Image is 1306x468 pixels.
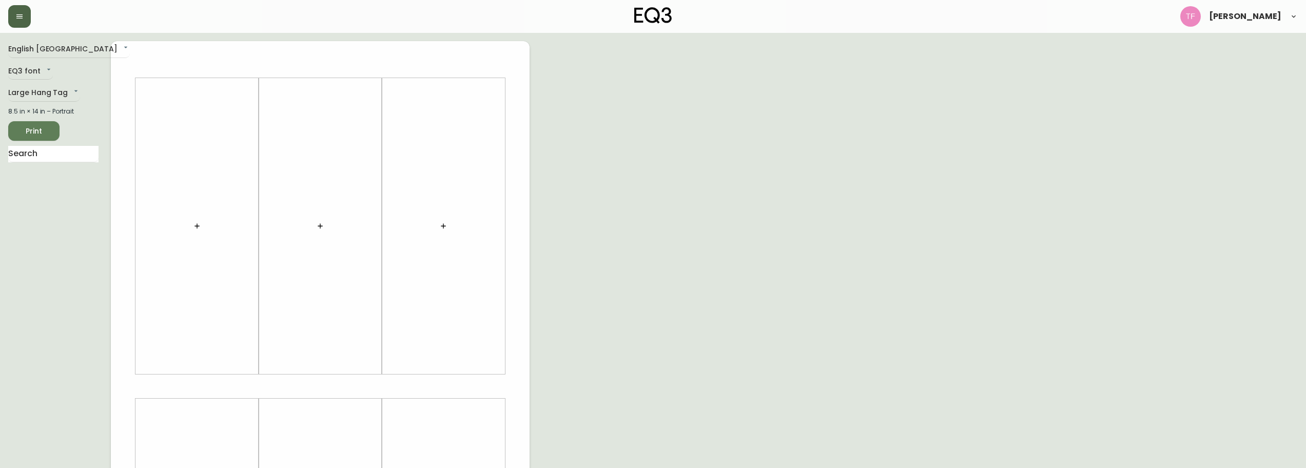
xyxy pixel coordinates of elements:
img: logo [634,7,672,24]
span: [PERSON_NAME] [1209,12,1281,21]
div: 8.5 in × 14 in – Portrait [8,107,99,116]
div: Large Hang Tag [8,85,80,102]
span: Print [16,125,51,138]
input: Search [8,146,99,162]
button: Print [8,121,60,141]
div: EQ3 font [8,63,53,80]
div: English [GEOGRAPHIC_DATA] [8,41,130,58]
img: 509424b058aae2bad57fee408324c33f [1180,6,1201,27]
